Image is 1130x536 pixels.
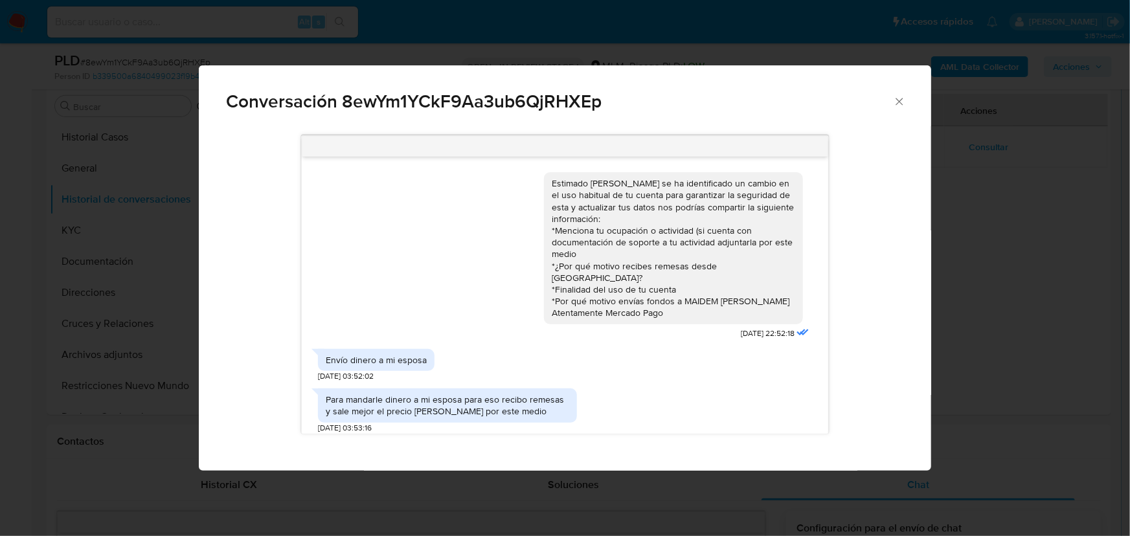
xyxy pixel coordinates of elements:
[318,423,372,434] span: [DATE] 03:53:16
[552,177,795,318] div: Estimado [PERSON_NAME] se ha identificado un cambio en el uso habitual de tu cuenta para garantiz...
[226,93,893,111] span: Conversación 8ewYm1YCkF9Aa3ub6QjRHXEp
[199,65,931,471] div: Comunicación
[741,328,795,339] span: [DATE] 22:52:18
[326,394,569,417] div: Para mandarle dinero a mi esposa para eso recibo remesas y sale mejor el precio [PERSON_NAME] por...
[893,95,905,107] button: Cerrar
[326,354,427,366] div: Envío dinero a mi esposa
[318,371,374,382] span: [DATE] 03:52:02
